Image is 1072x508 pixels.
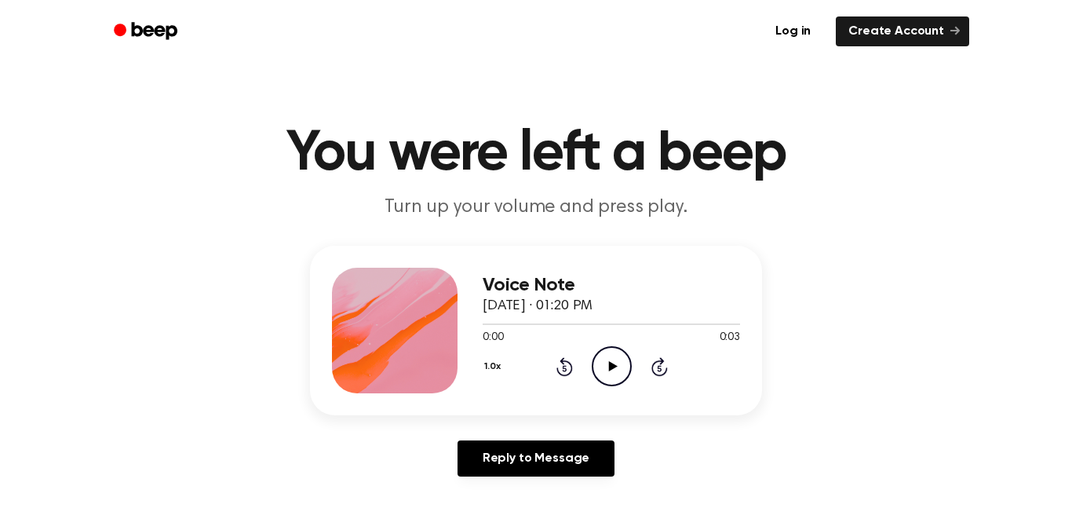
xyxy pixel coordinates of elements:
[760,13,826,49] a: Log in
[483,330,503,346] span: 0:00
[103,16,191,47] a: Beep
[134,126,938,182] h1: You were left a beep
[235,195,837,221] p: Turn up your volume and press play.
[836,16,969,46] a: Create Account
[458,440,614,477] a: Reply to Message
[483,275,740,296] h3: Voice Note
[483,353,506,380] button: 1.0x
[720,330,740,346] span: 0:03
[483,299,593,313] span: [DATE] · 01:20 PM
